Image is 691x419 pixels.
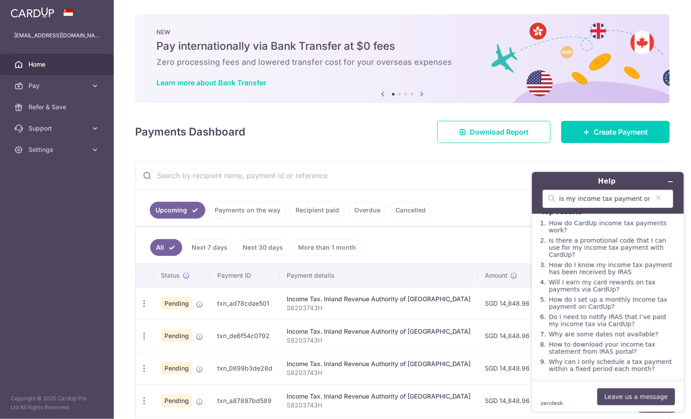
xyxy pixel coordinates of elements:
input: Search by recipient name, payment id or reference [136,161,648,190]
span: Settings [28,145,87,154]
td: txn_0899b3de28d [210,352,280,384]
span: Refer & Save [28,103,87,112]
a: Create Payment [561,121,670,143]
td: SGD 14,848.96 [478,287,537,319]
span: Pending [161,297,192,310]
span: Support [28,124,87,133]
a: Next 30 days [237,239,289,256]
th: Payment details [280,264,478,287]
a: All [150,239,182,256]
span: Help [20,6,38,14]
p: S8203743H [287,368,471,377]
span: Status [161,271,180,280]
a: Download Report [437,121,551,143]
span: Pending [161,362,192,375]
h5: Pay internationally via Bank Transfer at $0 fees [156,39,648,53]
p: S8203743H [287,401,471,410]
span: Home [28,60,87,69]
td: txn_de6f54c0792 [210,319,280,352]
p: [EMAIL_ADDRESS][DOMAIN_NAME] [14,31,100,40]
div: Income Tax. Inland Revenue Authority of [GEOGRAPHIC_DATA] [287,327,471,336]
td: txn_a87897bd589 [210,384,280,417]
div: Income Tax. Inland Revenue Authority of [GEOGRAPHIC_DATA] [287,295,471,303]
a: More than 1 month [292,239,362,256]
span: Create Payment [594,127,648,137]
h4: Payments Dashboard [135,124,245,140]
a: Upcoming [150,202,205,219]
img: Bank transfer banner [135,14,670,103]
span: Pending [161,395,192,407]
span: Download Report [470,127,529,137]
h6: Zero processing fees and lowered transfer cost for your overseas expenses [156,57,648,68]
div: Income Tax. Inland Revenue Authority of [GEOGRAPHIC_DATA] [287,392,471,401]
a: Payments on the way [209,202,286,219]
div: Income Tax. Inland Revenue Authority of [GEOGRAPHIC_DATA] [287,359,471,368]
p: S8203743H [287,336,471,345]
td: txn_ad78cdae501 [210,287,280,319]
a: Cancelled [390,202,431,219]
a: Overdue [348,202,386,219]
a: Learn more about Bank Transfer [156,78,266,87]
iframe: Find more information here [525,165,691,419]
span: Pay [28,81,87,90]
th: Payment ID [210,264,280,287]
span: Amount [485,271,507,280]
td: SGD 14,848.96 [478,384,537,417]
td: SGD 14,848.96 [478,352,537,384]
img: CardUp [11,7,54,18]
p: S8203743H [287,303,471,312]
a: Recipient paid [290,202,345,219]
p: NEW [156,28,648,36]
td: SGD 14,848.96 [478,319,537,352]
span: Pending [161,330,192,342]
a: Next 7 days [186,239,233,256]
